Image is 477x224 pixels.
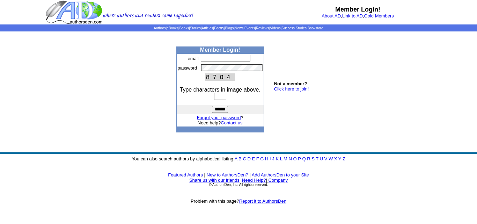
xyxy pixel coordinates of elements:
[322,13,341,19] a: About AD
[256,26,269,30] a: Reviews
[266,178,288,183] font: |
[256,156,259,161] a: F
[284,156,287,161] a: M
[154,26,323,30] span: | | | | | | | | | | | |
[342,13,363,19] a: Link to AD
[281,26,307,30] a: Success Stories
[188,56,199,61] font: email
[179,26,189,30] a: Books
[289,156,292,161] a: N
[244,26,255,30] a: Events
[364,13,394,19] a: Gold Members
[204,172,205,178] font: |
[334,156,337,161] a: X
[197,115,241,120] a: Forgot your password
[270,156,271,161] a: I
[235,156,237,161] a: A
[311,156,315,161] a: S
[324,156,328,161] a: V
[280,156,282,161] a: L
[343,156,345,161] a: Z
[200,47,240,53] b: Member Login!
[239,198,286,204] a: Report it to AuthorsDen
[235,26,243,30] a: News
[302,156,306,161] a: Q
[190,26,201,30] a: Stories
[207,172,248,178] a: New to AuthorsDen?
[214,26,224,30] a: Poetry
[335,6,380,13] b: Member Login!
[132,156,345,161] font: You can also search authors by alphabetical listing:
[268,178,288,183] a: Company
[322,13,394,19] font: , ,
[247,156,250,161] a: D
[198,120,243,125] font: Need help?
[242,178,266,183] a: Need Help?
[293,156,297,161] a: O
[154,26,166,30] a: Authors
[270,26,280,30] a: Videos
[239,156,242,161] a: B
[180,87,260,93] font: Type characters in image above.
[316,156,318,161] a: T
[202,26,213,30] a: Articles
[272,156,274,161] a: J
[276,156,279,161] a: K
[274,81,307,86] b: Not a member?
[221,120,242,125] a: Contact us
[252,172,309,178] a: Add AuthorsDen to your Site
[243,156,246,161] a: C
[307,156,310,161] a: R
[260,156,264,161] a: G
[191,198,286,204] font: Problem with this page?
[308,26,323,30] a: Bookstore
[320,156,323,161] a: U
[197,115,243,120] font: ?
[265,156,268,161] a: H
[338,156,341,161] a: Y
[168,172,203,178] a: Featured Authors
[205,73,235,81] img: This Is CAPTCHA Image
[167,26,178,30] a: eBooks
[249,172,250,178] font: |
[189,178,240,183] a: Share us with our friends
[178,65,197,71] font: password
[329,156,333,161] a: W
[225,26,234,30] a: Blogs
[274,86,309,92] a: Click here to join!
[252,156,255,161] a: E
[209,183,268,187] font: © AuthorsDen, Inc. All rights reserved.
[240,178,241,183] font: |
[298,156,301,161] a: P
